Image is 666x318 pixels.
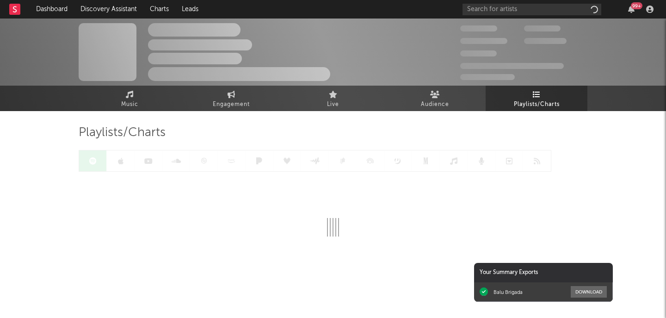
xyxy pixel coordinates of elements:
a: Playlists/Charts [486,86,587,111]
a: Live [282,86,384,111]
a: Music [79,86,180,111]
span: Live [327,99,339,110]
div: Balu Brigada [493,289,523,295]
span: Audience [421,99,449,110]
span: Engagement [213,99,250,110]
span: 100,000 [524,25,561,31]
span: Playlists/Charts [79,127,166,138]
span: 1,000,000 [524,38,567,44]
a: Audience [384,86,486,111]
div: Your Summary Exports [474,263,613,282]
button: Download [571,286,607,298]
span: 100,000 [460,50,497,56]
span: Jump Score: 85.0 [460,74,515,80]
span: 50,000,000 Monthly Listeners [460,63,564,69]
span: Music [121,99,138,110]
span: 50,000,000 [460,38,507,44]
input: Search for artists [462,4,601,15]
a: Engagement [180,86,282,111]
div: 99 + [631,2,642,9]
span: Playlists/Charts [514,99,560,110]
button: 99+ [628,6,635,13]
span: 300,000 [460,25,497,31]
